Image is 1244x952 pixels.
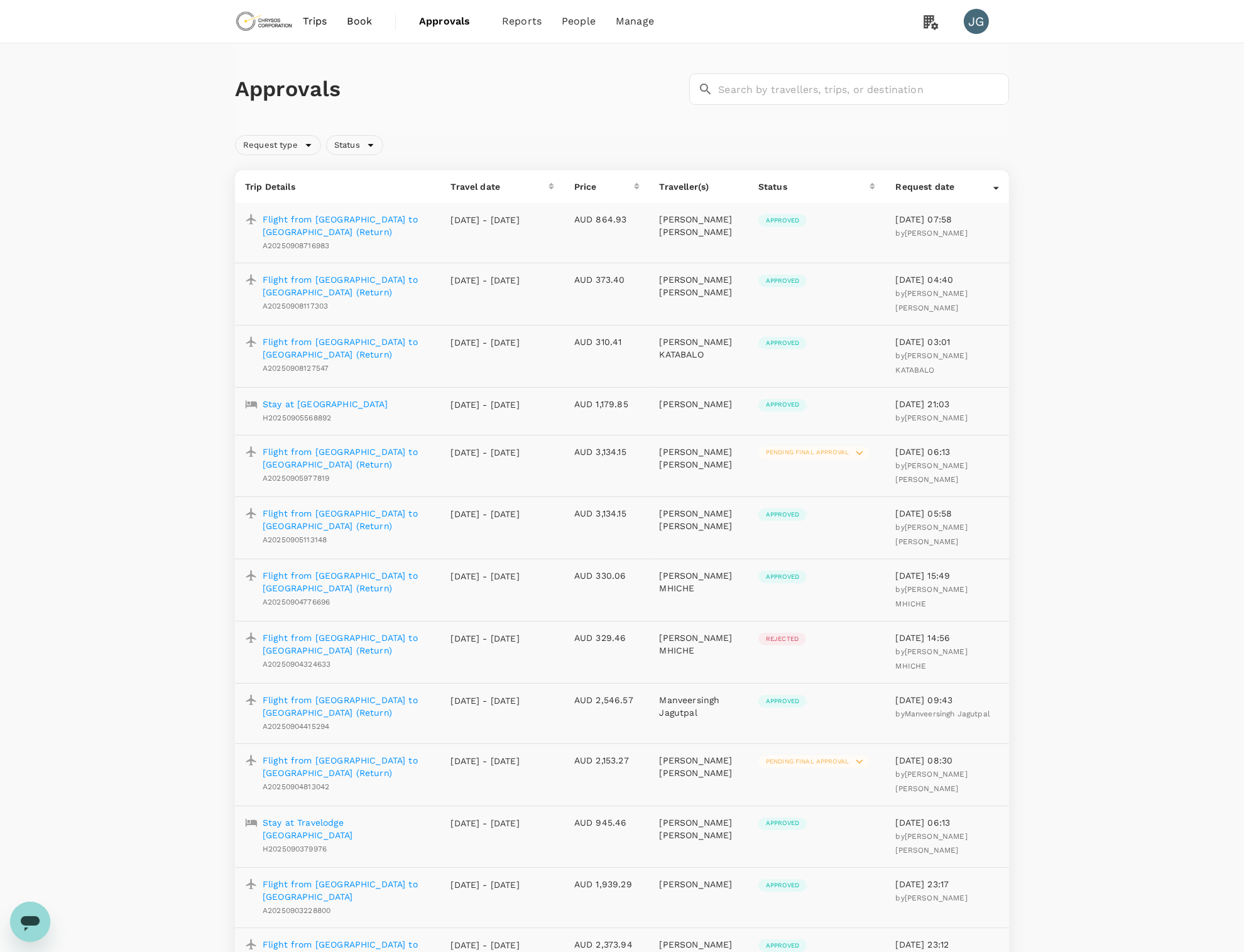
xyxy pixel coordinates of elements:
[758,757,856,766] span: Pending final approval
[235,76,684,102] h1: Approvals
[895,507,999,520] p: [DATE] 05:58
[660,938,738,951] p: [PERSON_NAME]
[10,902,50,942] iframe: Button to launch messaging window
[263,660,330,669] span: A20250904324633
[758,635,806,643] span: Rejected
[236,140,305,151] span: Request type
[758,572,807,581] span: Approved
[574,754,640,767] p: AUD 2,153.27
[574,273,640,286] p: AUD 373.40
[450,508,520,520] p: [DATE] - [DATE]
[450,939,520,951] p: [DATE] - [DATE]
[263,754,430,779] a: Flight from [GEOGRAPHIC_DATA] to [GEOGRAPHIC_DATA] (Return)
[895,832,967,855] span: by
[263,782,329,791] span: A20250904813042
[263,878,430,903] a: Flight from [GEOGRAPHIC_DATA] to [GEOGRAPHIC_DATA]
[660,816,738,841] p: [PERSON_NAME] [PERSON_NAME]
[327,140,368,151] span: Status
[895,878,999,890] p: [DATE] 23:17
[895,938,999,951] p: [DATE] 23:12
[263,722,329,731] span: A20250904415294
[895,229,967,238] span: by
[574,694,640,706] p: AUD 2,546.57
[895,632,999,644] p: [DATE] 14:56
[263,816,430,841] a: Stay at Travelodge [GEOGRAPHIC_DATA]
[758,755,870,768] div: Pending final approval
[660,213,738,238] p: [PERSON_NAME] [PERSON_NAME]
[758,400,807,409] span: Approved
[895,461,967,484] span: [PERSON_NAME] [PERSON_NAME]
[574,446,640,458] p: AUD 3,134.15
[660,273,738,298] p: [PERSON_NAME] [PERSON_NAME]
[263,446,430,471] a: Flight from [GEOGRAPHIC_DATA] to [GEOGRAPHIC_DATA] (Return)
[263,535,327,544] span: A20250905113148
[450,336,520,349] p: [DATE] - [DATE]
[895,213,999,226] p: [DATE] 07:58
[450,694,520,707] p: [DATE] - [DATE]
[660,694,738,719] p: Manveersingh Jagutpal
[450,632,520,645] p: [DATE] - [DATE]
[263,569,430,594] a: Flight from [GEOGRAPHIC_DATA] to [GEOGRAPHIC_DATA] (Return)
[574,632,640,644] p: AUD 329.46
[263,694,430,719] a: Flight from [GEOGRAPHIC_DATA] to [GEOGRAPHIC_DATA] (Return)
[758,697,807,706] span: Approved
[758,180,870,193] div: Status
[263,598,330,606] span: A20250904776696
[450,446,520,459] p: [DATE] - [DATE]
[660,569,738,594] p: [PERSON_NAME] MHICHE
[660,180,738,193] p: Traveller(s)
[450,817,520,829] p: [DATE] - [DATE]
[326,135,383,155] div: Status
[450,398,520,411] p: [DATE] - [DATE]
[895,770,967,793] span: [PERSON_NAME] [PERSON_NAME]
[895,336,999,348] p: [DATE] 03:01
[263,273,430,298] p: Flight from [GEOGRAPHIC_DATA] to [GEOGRAPHIC_DATA] (Return)
[660,398,738,410] p: [PERSON_NAME]
[660,507,738,532] p: [PERSON_NAME] [PERSON_NAME]
[660,754,738,779] p: [PERSON_NAME] [PERSON_NAME]
[263,213,430,238] a: Flight from [GEOGRAPHIC_DATA] to [GEOGRAPHIC_DATA] (Return)
[895,180,993,193] div: Request date
[574,507,640,520] p: AUD 3,134.15
[905,229,968,238] span: [PERSON_NAME]
[895,398,999,410] p: [DATE] 21:03
[895,770,967,793] span: by
[574,180,634,193] div: Price
[758,941,807,950] span: Approved
[263,507,430,532] a: Flight from [GEOGRAPHIC_DATA] to [GEOGRAPHIC_DATA] (Return)
[905,894,968,902] span: [PERSON_NAME]
[895,351,967,375] span: by
[895,585,967,608] span: [PERSON_NAME] MHICHE
[574,569,640,582] p: AUD 330.06
[758,448,856,457] span: Pending final approval
[574,398,640,410] p: AUD 1,179.85
[263,632,430,657] a: Flight from [GEOGRAPHIC_DATA] to [GEOGRAPHIC_DATA] (Return)
[235,8,293,35] img: Chrysos Corporation
[450,570,520,583] p: [DATE] - [DATE]
[895,289,967,312] span: [PERSON_NAME] [PERSON_NAME]
[895,446,999,458] p: [DATE] 06:13
[502,14,542,29] span: Reports
[758,216,807,225] span: Approved
[660,446,738,471] p: [PERSON_NAME] [PERSON_NAME]
[574,938,640,951] p: AUD 2,373.94
[450,755,520,767] p: [DATE] - [DATE]
[660,632,738,657] p: [PERSON_NAME] MHICHE
[758,819,807,828] span: Approved
[263,336,430,361] a: Flight from [GEOGRAPHIC_DATA] to [GEOGRAPHIC_DATA] (Return)
[263,302,328,310] span: A20250908117303
[895,273,999,286] p: [DATE] 04:40
[895,585,967,608] span: by
[895,569,999,582] p: [DATE] 15:49
[616,14,654,29] span: Manage
[895,894,967,902] span: by
[905,413,968,422] span: [PERSON_NAME]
